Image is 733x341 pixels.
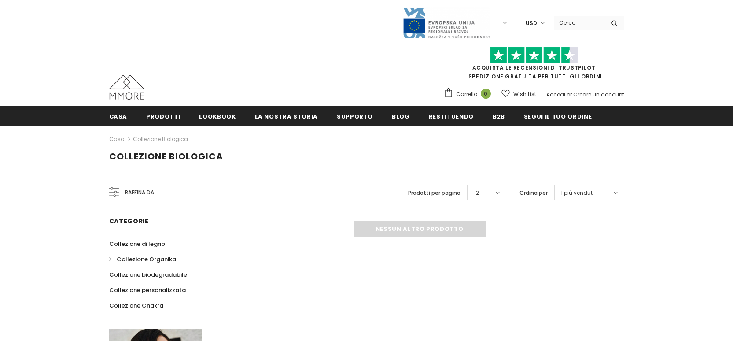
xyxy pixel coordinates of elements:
a: Restituendo [429,106,474,126]
span: Collezione Chakra [109,301,163,310]
a: Casa [109,106,128,126]
a: Accedi [546,91,565,98]
a: B2B [493,106,505,126]
a: Collezione Organika [109,252,176,267]
span: Restituendo [429,112,474,121]
span: Prodotti [146,112,180,121]
span: Collezione Organika [117,255,176,263]
span: or [567,91,572,98]
span: Lookbook [199,112,236,121]
span: Collezione biologica [109,150,223,163]
label: Prodotti per pagina [408,189,460,197]
span: Categorie [109,217,149,226]
a: La nostra storia [255,106,318,126]
span: Wish List [513,90,536,99]
span: Casa [109,112,128,121]
span: Collezione di legno [109,240,165,248]
span: Collezione personalizzata [109,286,186,294]
span: USD [526,19,537,28]
a: Collezione Chakra [109,298,163,313]
img: Fidati di Pilot Stars [490,47,578,64]
span: supporto [337,112,373,121]
a: Carrello 0 [444,88,495,101]
a: Javni Razpis [402,19,490,26]
span: SPEDIZIONE GRATUITA PER TUTTI GLI ORDINI [444,51,624,80]
img: Javni Razpis [402,7,490,39]
a: Acquista le recensioni di TrustPilot [472,64,596,71]
span: La nostra storia [255,112,318,121]
span: Segui il tuo ordine [524,112,592,121]
span: Carrello [456,90,477,99]
a: Creare un account [573,91,624,98]
a: supporto [337,106,373,126]
a: Collezione personalizzata [109,282,186,298]
span: I più venduti [561,189,594,197]
a: Blog [392,106,410,126]
span: 0 [481,89,491,99]
a: Casa [109,134,125,145]
a: Segui il tuo ordine [524,106,592,126]
a: Prodotti [146,106,180,126]
label: Ordina per [519,189,548,197]
span: B2B [493,112,505,121]
a: Wish List [501,86,536,102]
span: Collezione biodegradabile [109,271,187,279]
a: Collezione di legno [109,236,165,252]
span: Blog [392,112,410,121]
a: Lookbook [199,106,236,126]
a: Collezione biodegradabile [109,267,187,282]
span: Raffina da [125,188,154,197]
img: Casi MMORE [109,75,144,100]
a: Collezione biologica [133,135,188,143]
span: 12 [474,189,479,197]
input: Search Site [554,16,604,29]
